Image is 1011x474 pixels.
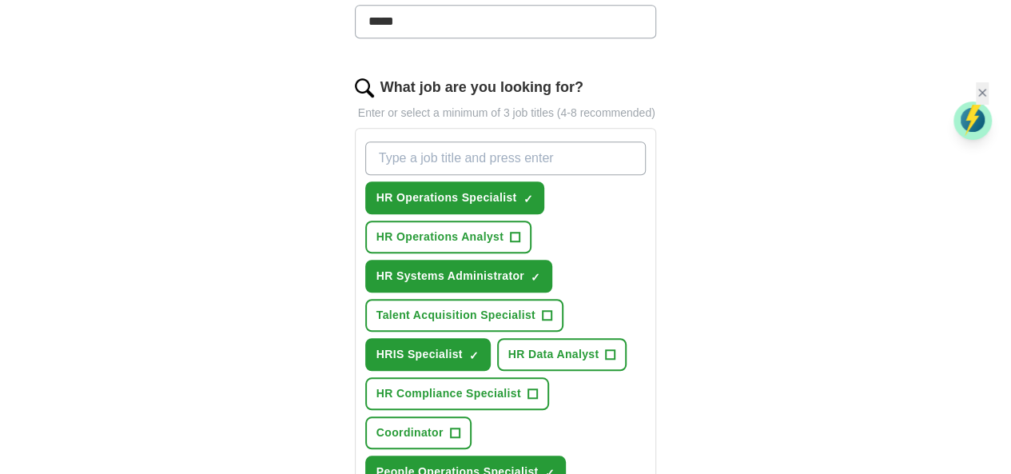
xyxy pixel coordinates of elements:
[365,260,552,293] button: HR Systems Administrator✓
[376,424,444,441] span: Coordinator
[508,346,599,363] span: HR Data Analyst
[365,338,491,371] button: HRIS Specialist✓
[469,349,479,362] span: ✓
[380,77,583,98] label: What job are you looking for?
[365,299,563,332] button: Talent Acquisition Specialist
[365,221,531,253] button: HR Operations Analyst
[376,189,517,206] span: HR Operations Specialist
[365,416,472,449] button: Coordinator
[365,141,647,175] input: Type a job title and press enter
[376,346,463,363] span: HRIS Specialist
[376,268,524,285] span: HR Systems Administrator
[531,271,540,284] span: ✓
[365,181,545,214] button: HR Operations Specialist✓
[355,105,657,121] p: Enter or select a minimum of 3 job titles (4-8 recommended)
[365,377,549,410] button: HR Compliance Specialist
[497,338,627,371] button: HR Data Analyst
[376,385,521,402] span: HR Compliance Specialist
[523,193,532,205] span: ✓
[355,78,374,98] img: search.png
[376,307,535,324] span: Talent Acquisition Specialist
[376,229,504,245] span: HR Operations Analyst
